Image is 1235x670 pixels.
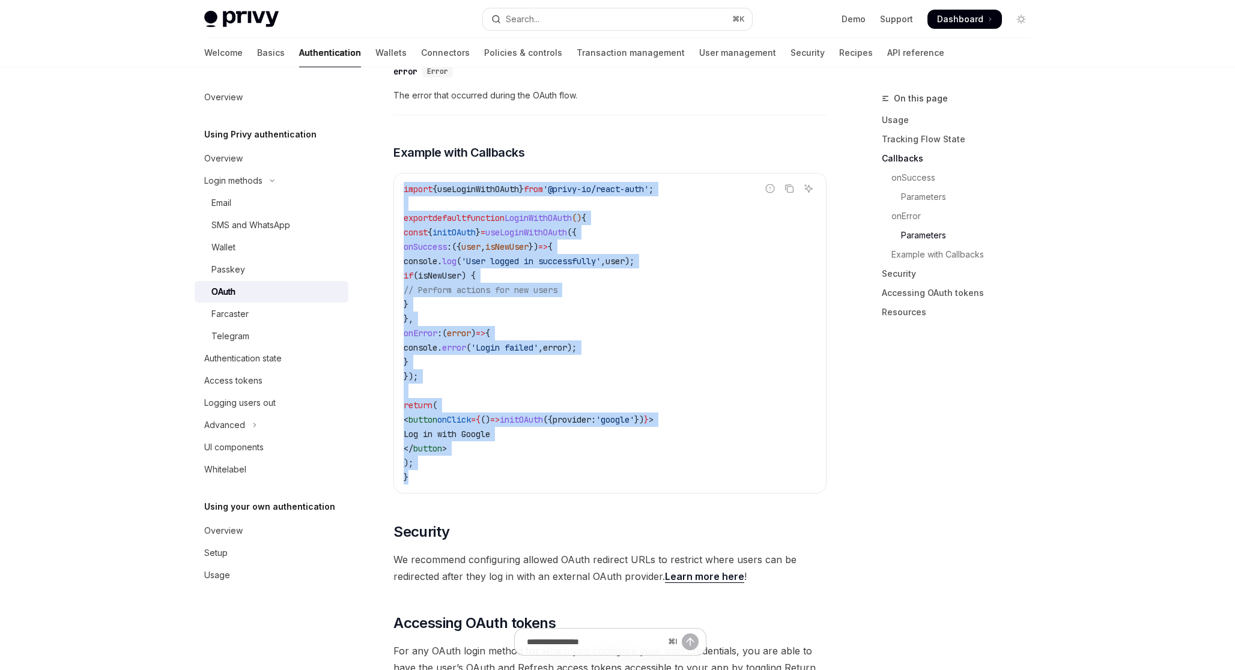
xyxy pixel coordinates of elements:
[404,443,413,454] span: </
[413,443,442,454] span: button
[204,524,243,538] div: Overview
[481,414,490,425] span: ()
[393,65,417,77] div: error
[408,414,437,425] span: button
[842,13,866,25] a: Demo
[404,342,437,353] span: console
[211,218,290,232] div: SMS and WhatsApp
[432,184,437,195] span: {
[204,151,243,166] div: Overview
[393,614,556,633] span: Accessing OAuth tokens
[476,227,481,238] span: }
[204,462,246,477] div: Whitelabel
[682,633,699,650] button: Send message
[476,328,485,339] span: =>
[204,11,279,28] img: light logo
[452,241,461,252] span: ({
[211,196,231,210] div: Email
[195,542,348,564] a: Setup
[437,328,442,339] span: :
[421,38,470,67] a: Connectors
[204,546,228,560] div: Setup
[432,227,476,238] span: initOAuth
[457,256,461,267] span: (
[393,88,827,103] span: The error that occurred during the OAuth flow.
[299,38,361,67] a: Authentication
[476,414,481,425] span: {
[393,551,827,585] span: We recommend configuring allowed OAuth redirect URLs to restrict where users can be redirected af...
[195,520,348,542] a: Overview
[538,342,543,353] span: ,
[801,181,816,196] button: Ask AI
[882,264,1040,283] a: Security
[882,110,1040,130] a: Usage
[404,328,437,339] span: onError
[634,414,644,425] span: })
[195,436,348,458] a: UI components
[427,67,448,76] span: Error
[567,227,577,238] span: ({
[605,256,625,267] span: user
[413,270,418,281] span: (
[887,38,944,67] a: API reference
[529,241,538,252] span: })
[195,564,348,586] a: Usage
[195,414,348,436] button: Toggle Advanced section
[437,256,442,267] span: .
[543,184,649,195] span: '@privy-io/react-auth'
[432,400,437,411] span: (
[204,90,243,104] div: Overview
[195,170,348,192] button: Toggle Login methods section
[428,227,432,238] span: {
[442,328,447,339] span: (
[880,13,913,25] a: Support
[257,38,285,67] a: Basics
[195,325,348,347] a: Telegram
[432,213,466,223] span: default
[404,227,428,238] span: const
[649,414,654,425] span: >
[393,522,449,542] span: Security
[442,342,466,353] span: error
[601,256,605,267] span: ,
[625,256,634,267] span: );
[195,281,348,303] a: OAuth
[596,414,634,425] span: 'google'
[481,227,485,238] span: =
[195,148,348,169] a: Overview
[204,174,262,188] div: Login methods
[404,256,437,267] span: console
[211,307,249,321] div: Farcaster
[882,245,1040,264] a: Example with Callbacks
[527,629,663,655] input: Ask a question...
[404,313,413,324] span: },
[204,351,282,366] div: Authentication state
[375,38,407,67] a: Wallets
[204,568,230,582] div: Usage
[553,414,596,425] span: provider:
[461,256,601,267] span: 'User logged in successfully'
[447,241,452,252] span: :
[644,414,649,425] span: }
[195,459,348,480] a: Whitelabel
[524,184,543,195] span: from
[442,443,447,454] span: >
[543,414,553,425] span: ({
[437,414,471,425] span: onClick
[404,429,490,439] span: Log in with Google
[790,38,825,67] a: Security
[466,213,505,223] span: function
[466,342,471,353] span: (
[195,86,348,108] a: Overview
[882,130,1040,149] a: Tracking Flow State
[781,181,797,196] button: Copy the contents from the code block
[404,184,432,195] span: import
[211,262,245,277] div: Passkey
[195,192,348,214] a: Email
[882,303,1040,322] a: Resources
[548,241,553,252] span: {
[404,400,432,411] span: return
[204,418,245,432] div: Advanced
[505,213,572,223] span: LoginWithOAuth
[195,259,348,280] a: Passkey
